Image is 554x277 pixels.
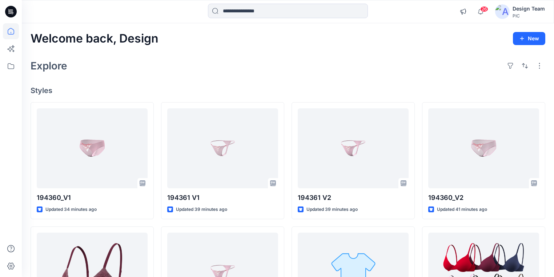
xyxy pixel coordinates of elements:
[37,193,148,203] p: 194360_V1
[513,32,545,45] button: New
[298,108,409,188] a: 194361 V2
[45,206,97,213] p: Updated 34 minutes ago
[37,108,148,188] a: 194360_V1
[176,206,227,213] p: Updated 39 minutes ago
[428,108,539,188] a: 194360_V2
[31,60,67,72] h2: Explore
[437,206,487,213] p: Updated 41 minutes ago
[31,32,158,45] h2: Welcome back, Design
[306,206,358,213] p: Updated 39 minutes ago
[31,86,545,95] h4: Styles
[480,6,488,12] span: 26
[298,193,409,203] p: 194361 V2
[495,4,510,19] img: avatar
[167,193,278,203] p: 194361 V1
[513,13,545,19] div: PIC
[167,108,278,188] a: 194361 V1
[428,193,539,203] p: 194360_V2
[513,4,545,13] div: Design Team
